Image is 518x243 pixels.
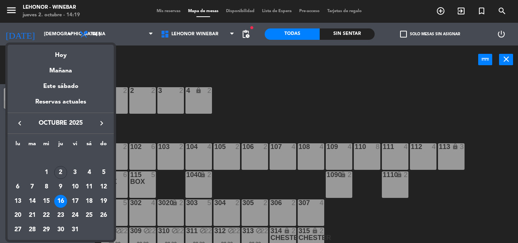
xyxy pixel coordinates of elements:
[39,140,53,151] th: miércoles
[96,194,111,209] td: 19 de octubre de 2025
[54,209,67,222] div: 23
[26,180,39,193] div: 7
[82,166,97,180] td: 4 de octubre de 2025
[97,119,106,128] i: keyboard_arrow_right
[95,118,108,128] button: keyboard_arrow_right
[96,180,111,194] td: 12 de octubre de 2025
[8,76,114,97] div: Este sábado
[26,195,39,208] div: 14
[11,223,24,236] div: 27
[39,166,53,180] td: 1 de octubre de 2025
[68,209,82,223] td: 24 de octubre de 2025
[68,223,82,237] td: 31 de octubre de 2025
[40,209,53,222] div: 22
[82,194,97,209] td: 18 de octubre de 2025
[39,180,53,194] td: 8 de octubre de 2025
[25,223,39,237] td: 28 de octubre de 2025
[68,194,82,209] td: 17 de octubre de 2025
[11,209,25,223] td: 20 de octubre de 2025
[97,209,110,222] div: 26
[69,180,82,193] div: 10
[11,151,111,166] td: OCT.
[11,195,24,208] div: 13
[40,180,53,193] div: 8
[54,195,67,208] div: 16
[53,209,68,223] td: 23 de octubre de 2025
[13,118,27,128] button: keyboard_arrow_left
[11,223,25,237] td: 27 de octubre de 2025
[83,209,96,222] div: 25
[54,223,67,236] div: 30
[96,209,111,223] td: 26 de octubre de 2025
[53,140,68,151] th: jueves
[11,180,25,194] td: 6 de octubre de 2025
[68,166,82,180] td: 3 de octubre de 2025
[39,209,53,223] td: 22 de octubre de 2025
[83,195,96,208] div: 18
[40,166,53,179] div: 1
[69,166,82,179] div: 3
[25,194,39,209] td: 14 de octubre de 2025
[25,140,39,151] th: martes
[53,180,68,194] td: 9 de octubre de 2025
[53,223,68,237] td: 30 de octubre de 2025
[82,209,97,223] td: 25 de octubre de 2025
[40,223,53,236] div: 29
[82,180,97,194] td: 11 de octubre de 2025
[40,195,53,208] div: 15
[97,195,110,208] div: 19
[26,209,39,222] div: 21
[15,119,24,128] i: keyboard_arrow_left
[69,195,82,208] div: 17
[11,180,24,193] div: 6
[8,45,114,60] div: Hoy
[97,166,110,179] div: 5
[82,140,97,151] th: sábado
[68,140,82,151] th: viernes
[53,194,68,209] td: 16 de octubre de 2025
[54,180,67,193] div: 9
[68,180,82,194] td: 10 de octubre de 2025
[97,180,110,193] div: 12
[25,209,39,223] td: 21 de octubre de 2025
[96,140,111,151] th: domingo
[11,140,25,151] th: lunes
[39,194,53,209] td: 15 de octubre de 2025
[69,209,82,222] div: 24
[11,194,25,209] td: 13 de octubre de 2025
[8,97,114,113] div: Reservas actuales
[96,166,111,180] td: 5 de octubre de 2025
[53,166,68,180] td: 2 de octubre de 2025
[27,118,95,128] span: octubre 2025
[69,223,82,236] div: 31
[54,166,67,179] div: 2
[11,209,24,222] div: 20
[39,223,53,237] td: 29 de octubre de 2025
[25,180,39,194] td: 7 de octubre de 2025
[8,60,114,76] div: Mañana
[83,166,96,179] div: 4
[83,180,96,193] div: 11
[26,223,39,236] div: 28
